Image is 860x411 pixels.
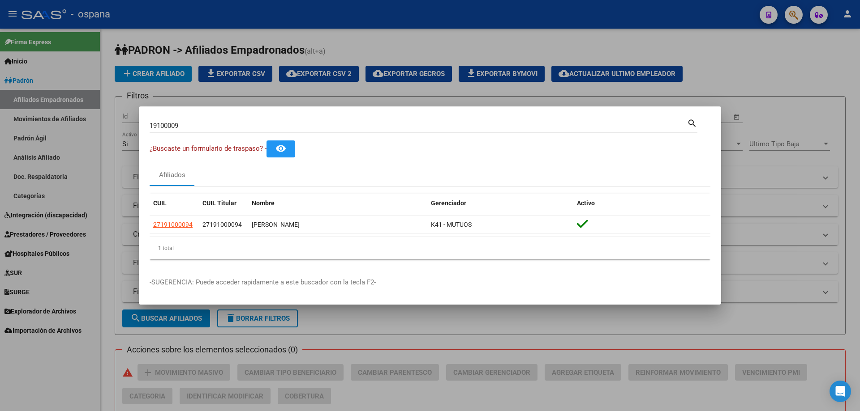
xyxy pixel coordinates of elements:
span: CUIL [153,199,167,207]
mat-icon: remove_red_eye [275,143,286,154]
datatable-header-cell: Gerenciador [427,194,573,213]
span: ¿Buscaste un formulario de traspaso? - [150,144,267,153]
span: Activo [577,199,595,207]
div: Open Intercom Messenger [830,381,851,402]
span: CUIL Titular [202,199,236,207]
datatable-header-cell: CUIL [150,194,199,213]
span: Nombre [252,199,275,207]
span: Gerenciador [431,199,466,207]
datatable-header-cell: Nombre [248,194,427,213]
datatable-header-cell: Activo [573,194,710,213]
span: 27191000094 [153,221,193,228]
div: [PERSON_NAME] [252,220,424,230]
div: Afiliados [159,170,185,180]
span: K41 - MUTUOS [431,221,472,228]
mat-icon: search [687,117,697,128]
datatable-header-cell: CUIL Titular [199,194,248,213]
span: 27191000094 [202,221,242,228]
p: -SUGERENCIA: Puede acceder rapidamente a este buscador con la tecla F2- [150,277,710,288]
div: 1 total [150,237,710,259]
